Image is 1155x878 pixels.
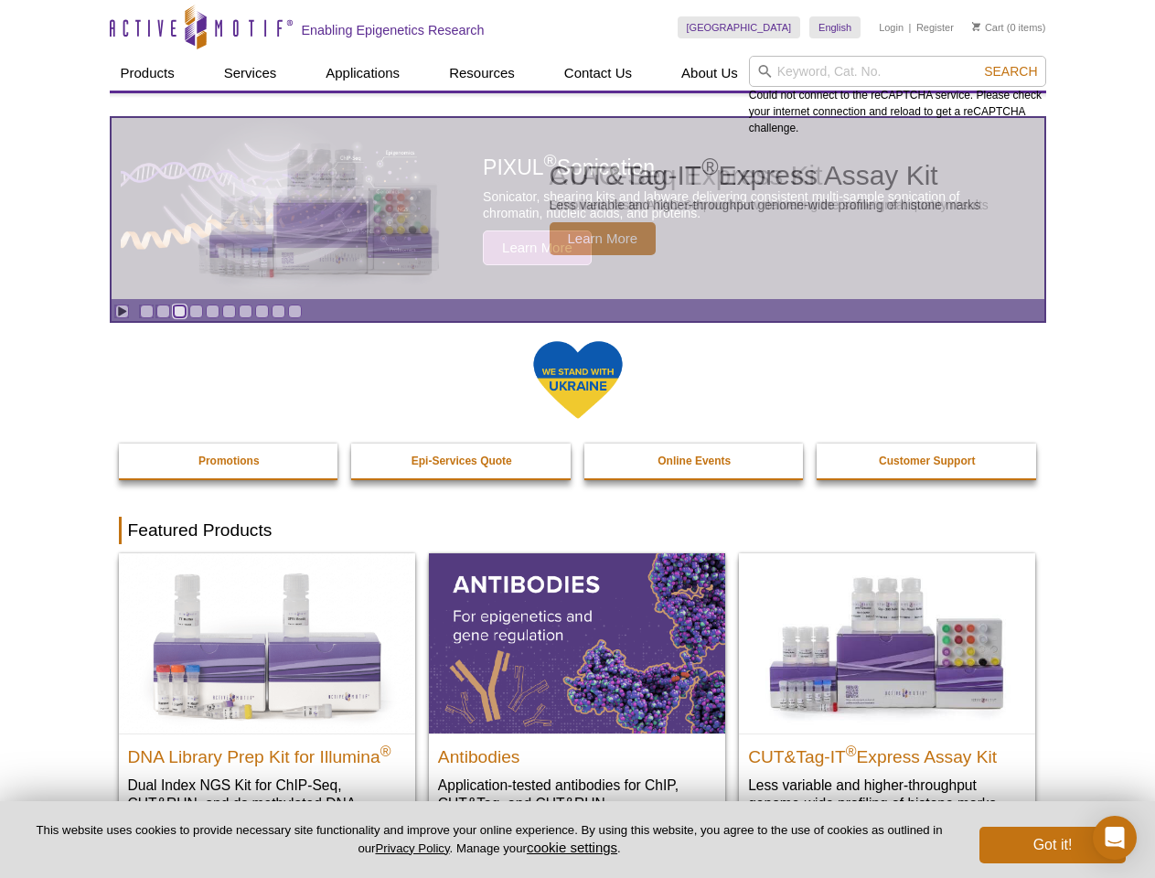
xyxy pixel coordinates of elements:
[748,739,1026,766] h2: CUT&Tag-IT Express Assay Kit
[173,305,187,318] a: Go to slide 3
[315,56,411,91] a: Applications
[198,455,260,467] strong: Promotions
[110,56,186,91] a: Products
[189,305,203,318] a: Go to slide 4
[817,444,1038,478] a: Customer Support
[29,822,949,857] p: This website uses cookies to provide necessary site functionality and improve your online experie...
[206,305,219,318] a: Go to slide 5
[375,841,449,855] a: Privacy Policy
[658,455,731,467] strong: Online Events
[739,553,1035,733] img: CUT&Tag-IT® Express Assay Kit
[438,739,716,766] h2: Antibodies
[380,743,391,758] sup: ®
[429,553,725,733] img: All Antibodies
[239,305,252,318] a: Go to slide 7
[119,553,415,733] img: DNA Library Prep Kit for Illumina
[979,63,1043,80] button: Search
[527,840,617,855] button: cookie settings
[412,455,512,467] strong: Epi-Services Quote
[916,21,954,34] a: Register
[846,743,857,758] sup: ®
[222,305,236,318] a: Go to slide 6
[972,21,1004,34] a: Cart
[156,305,170,318] a: Go to slide 2
[438,776,716,813] p: Application-tested antibodies for ChIP, CUT&Tag, and CUT&RUN.
[739,553,1035,830] a: CUT&Tag-IT® Express Assay Kit CUT&Tag-IT®Express Assay Kit Less variable and higher-throughput ge...
[879,21,904,34] a: Login
[584,444,806,478] a: Online Events
[553,56,643,91] a: Contact Us
[972,16,1046,38] li: (0 items)
[909,16,912,38] li: |
[429,553,725,830] a: All Antibodies Antibodies Application-tested antibodies for ChIP, CUT&Tag, and CUT&RUN.
[128,776,406,831] p: Dual Index NGS Kit for ChIP-Seq, CUT&RUN, and ds methylated DNA assays.
[809,16,861,38] a: English
[749,56,1046,87] input: Keyword, Cat. No.
[213,56,288,91] a: Services
[972,22,980,31] img: Your Cart
[255,305,269,318] a: Go to slide 8
[119,517,1037,544] h2: Featured Products
[749,56,1046,136] div: Could not connect to the reCAPTCHA service. Please check your internet connection and reload to g...
[288,305,302,318] a: Go to slide 10
[532,339,624,421] img: We Stand With Ukraine
[302,22,485,38] h2: Enabling Epigenetics Research
[272,305,285,318] a: Go to slide 9
[140,305,154,318] a: Go to slide 1
[984,64,1037,79] span: Search
[879,455,975,467] strong: Customer Support
[119,553,415,849] a: DNA Library Prep Kit for Illumina DNA Library Prep Kit for Illumina® Dual Index NGS Kit for ChIP-...
[115,305,129,318] a: Toggle autoplay
[748,776,1026,813] p: Less variable and higher-throughput genome-wide profiling of histone marks​.
[128,739,406,766] h2: DNA Library Prep Kit for Illumina
[670,56,749,91] a: About Us
[678,16,801,38] a: [GEOGRAPHIC_DATA]
[119,444,340,478] a: Promotions
[1093,816,1137,860] div: Open Intercom Messenger
[438,56,526,91] a: Resources
[979,827,1126,863] button: Got it!
[351,444,572,478] a: Epi-Services Quote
